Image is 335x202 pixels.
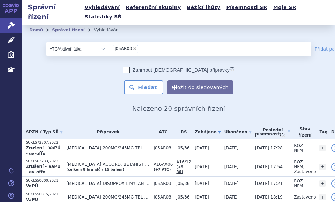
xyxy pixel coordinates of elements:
[176,146,191,150] span: J05/36
[26,178,63,183] p: SUKLS50300/2021
[195,164,209,169] span: [DATE]
[66,146,150,150] span: [MEDICAL_DATA] 200MG/245MG TBL FLM 30
[319,180,326,187] a: +
[255,125,290,139] a: Poslednípísemnost(?)
[195,146,209,150] span: [DATE]
[26,146,61,156] strong: Zrušení - VaPÚ - ex-offo
[154,162,173,167] span: A16AX06
[255,195,283,200] span: [DATE] 18:19
[66,162,150,167] span: [MEDICAL_DATA] ACCORD, BETAHISTIN ACCORD, [MEDICAL_DATA] ACCORD…
[195,181,209,186] span: [DATE]
[195,195,209,200] span: [DATE]
[224,181,239,186] span: [DATE]
[316,125,327,139] th: Tag
[66,168,124,171] a: (celkem 8 brandů / 15 balení)
[124,80,163,94] button: Hledat
[63,125,150,139] th: Přípravek
[26,140,63,145] p: SUKLS72707/2022
[26,197,38,202] strong: VaPÚ
[224,164,239,169] span: [DATE]
[294,143,306,153] span: ROZ – NPM
[280,132,285,137] abbr: (?)
[230,66,234,71] abbr: (?)
[319,194,326,200] a: +
[52,28,85,32] a: Správní řízení
[154,146,173,150] span: J05AR03
[224,195,239,200] span: [DATE]
[319,145,326,151] a: +
[26,164,61,174] strong: Zrušení - VaPÚ - ex-offo
[66,181,150,186] span: [MEDICAL_DATA] DISOPROXIL MYLAN 200MG/245MG TBL FLM 30
[255,146,283,150] span: [DATE] 17:28
[26,192,63,197] p: SUKLS50315/2021
[123,67,234,73] label: Zahrnout [DEMOGRAPHIC_DATA] přípravky
[185,3,223,12] a: Běžící lhůty
[154,195,173,200] span: J05AR03
[150,125,173,139] th: ATC
[294,195,316,200] span: Zastaveno
[154,168,171,171] a: (+7 ATC)
[22,2,82,22] h2: Správní řízení
[154,181,173,186] span: J05AR03
[94,25,129,35] li: Vyhledávání
[319,164,326,170] a: +
[114,46,132,51] span: J05AR03
[271,3,298,12] a: Moje SŘ
[224,127,252,137] a: Ukončeno
[26,127,63,137] a: SPZN / Typ SŘ
[255,164,283,169] span: [DATE] 17:54
[176,181,191,186] span: J05/36
[132,105,225,112] span: Nalezeno 20 správních řízení
[294,160,316,174] span: ROZ – NPM, Zastaveno
[140,45,143,52] input: J05AR03
[176,165,183,174] a: (+9 RS)
[176,160,191,164] span: A16/12
[224,3,269,12] a: Písemnosti SŘ
[82,12,124,22] a: Statistiky SŘ
[29,28,43,32] a: Domů
[195,127,221,137] a: Zahájeno
[224,146,239,150] span: [DATE]
[176,195,191,200] span: J05/36
[167,80,233,94] button: Uložit do sledovaných
[26,184,38,188] strong: VaPÚ
[133,47,137,51] span: ×
[124,3,183,12] a: Referenční skupiny
[26,159,63,164] p: SUKLS63233/2022
[173,125,191,139] th: RS
[82,3,122,12] a: Vyhledávání
[255,181,283,186] span: [DATE] 17:21
[294,179,306,188] span: ROZ – NPM
[290,125,316,139] th: Stav řízení
[66,195,150,200] span: [MEDICAL_DATA] 200MG/245MG TBL FLM 30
